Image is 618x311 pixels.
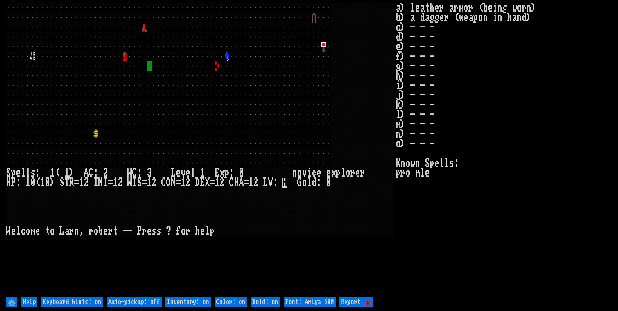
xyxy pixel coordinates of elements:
[161,178,166,188] div: C
[263,178,268,188] div: L
[355,168,360,178] div: e
[152,226,156,236] div: s
[137,168,142,178] div: :
[239,178,244,188] div: A
[312,178,316,188] div: d
[98,178,103,188] div: N
[336,168,341,178] div: p
[307,178,312,188] div: l
[6,178,11,188] div: H
[210,226,215,236] div: p
[64,178,69,188] div: T
[346,168,350,178] div: o
[50,178,55,188] div: )
[282,178,287,188] mark: H
[181,168,186,178] div: v
[195,178,200,188] div: D
[166,178,171,188] div: O
[16,168,21,178] div: e
[239,168,244,178] div: 0
[74,178,79,188] div: =
[210,178,215,188] div: =
[103,178,108,188] div: T
[339,297,373,307] input: Report 🐞
[127,168,132,178] div: W
[21,168,26,178] div: l
[176,168,181,178] div: e
[93,226,98,236] div: o
[229,168,234,178] div: :
[35,178,40,188] div: (
[341,168,346,178] div: l
[16,226,21,236] div: l
[219,178,224,188] div: 2
[11,226,16,236] div: e
[244,178,249,188] div: =
[93,168,98,178] div: :
[6,168,11,178] div: S
[108,178,113,188] div: =
[45,226,50,236] div: t
[302,178,307,188] div: o
[123,226,127,236] div: -
[113,178,118,188] div: 1
[215,168,219,178] div: E
[89,226,93,236] div: r
[118,178,123,188] div: 2
[307,168,312,178] div: i
[326,178,331,188] div: 0
[176,226,181,236] div: f
[316,168,321,178] div: e
[132,178,137,188] div: I
[137,178,142,188] div: S
[200,168,205,178] div: 1
[186,168,190,178] div: e
[113,226,118,236] div: t
[127,178,132,188] div: W
[11,168,16,178] div: p
[11,178,16,188] div: P
[41,297,103,307] input: Keyboard hints: on
[224,168,229,178] div: p
[205,226,210,236] div: l
[297,178,302,188] div: G
[64,168,69,178] div: 1
[137,226,142,236] div: P
[205,178,210,188] div: X
[30,168,35,178] div: s
[84,178,89,188] div: 2
[316,178,321,188] div: :
[234,178,239,188] div: H
[219,168,224,178] div: x
[215,178,219,188] div: 1
[249,178,253,188] div: 1
[50,168,55,178] div: 1
[171,178,176,188] div: N
[190,168,195,178] div: l
[132,168,137,178] div: C
[35,168,40,178] div: :
[93,178,98,188] div: I
[69,168,74,178] div: )
[30,178,35,188] div: 0
[181,178,186,188] div: 1
[297,168,302,178] div: o
[200,226,205,236] div: e
[40,178,45,188] div: 1
[45,178,50,188] div: 0
[21,297,37,307] input: Help
[147,226,152,236] div: e
[284,297,336,307] input: Font: Amiga 500
[302,168,307,178] div: v
[21,226,26,236] div: c
[326,168,331,178] div: e
[147,168,152,178] div: 3
[350,168,355,178] div: r
[103,168,108,178] div: 2
[107,297,162,307] input: Auto-pickup: off
[171,168,176,178] div: L
[6,226,11,236] div: W
[181,226,186,236] div: o
[26,168,30,178] div: l
[360,168,365,178] div: r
